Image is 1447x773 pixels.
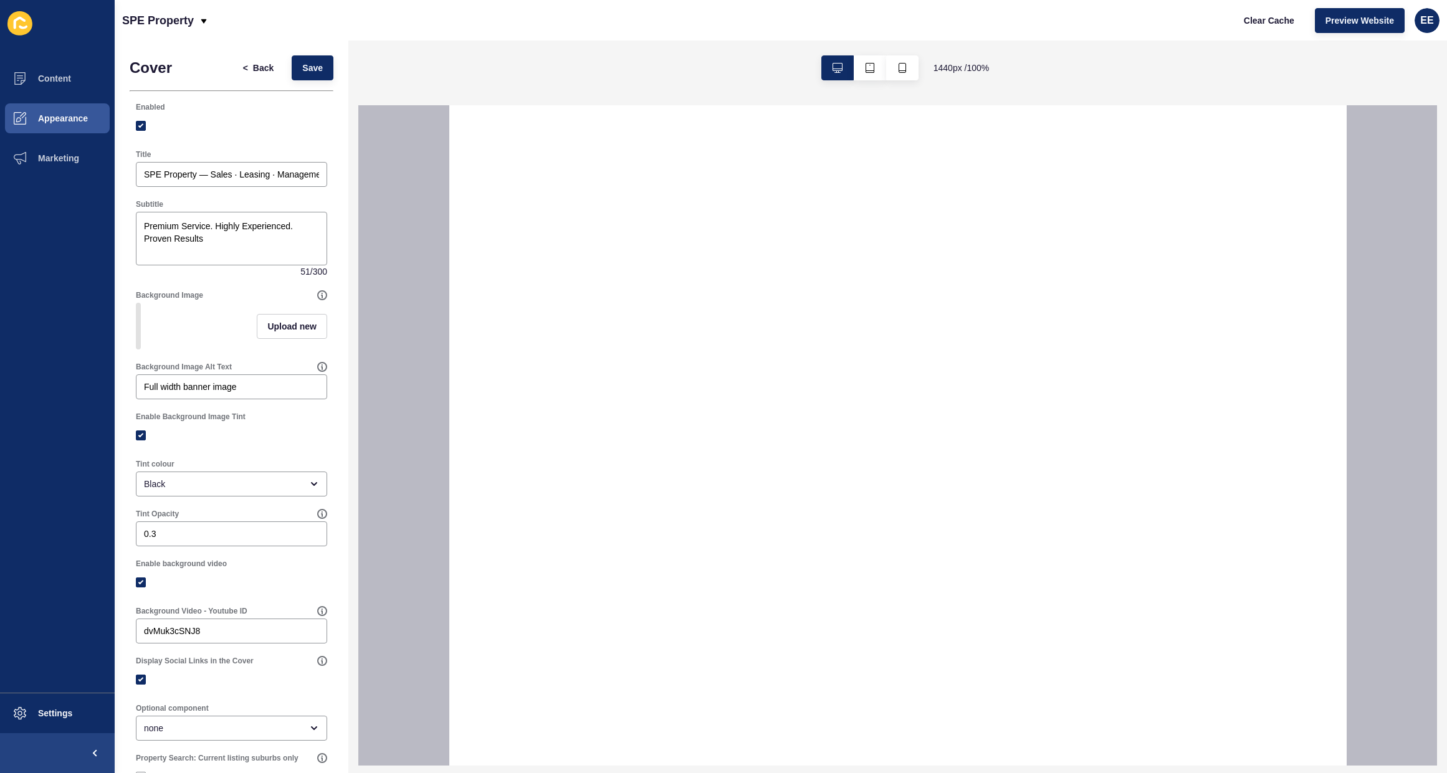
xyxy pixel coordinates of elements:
[136,472,327,496] div: open menu
[136,459,174,469] label: Tint colour
[138,214,325,263] textarea: To enrich screen reader interactions, please activate Accessibility in Grammarly extension settings
[253,62,274,74] span: Back
[136,290,203,300] label: Background Image
[136,199,163,209] label: Subtitle
[1325,14,1394,27] span: Preview Website
[257,314,327,339] button: Upload new
[130,59,172,77] h1: Cover
[243,62,248,74] span: <
[1420,14,1433,27] span: EE
[1233,8,1305,33] button: Clear Cache
[1315,8,1405,33] button: Preview Website
[122,5,194,36] p: SPE Property
[1244,14,1294,27] span: Clear Cache
[136,412,246,422] label: Enable Background Image Tint
[136,102,165,112] label: Enabled
[310,265,313,278] span: /
[136,606,247,616] label: Background Video - Youtube ID
[136,149,151,159] label: Title
[302,62,323,74] span: Save
[136,716,327,741] div: open menu
[934,62,990,74] span: 1440 px / 100 %
[136,559,227,569] label: Enable background video
[136,703,209,713] label: Optional component
[300,265,310,278] span: 51
[292,55,333,80] button: Save
[232,55,285,80] button: <Back
[136,362,232,372] label: Background Image Alt Text
[136,753,298,763] label: Property Search: Current listing suburbs only
[267,320,317,333] span: Upload new
[136,656,254,666] label: Display Social Links in the Cover
[136,509,179,519] label: Tint Opacity
[313,265,327,278] span: 300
